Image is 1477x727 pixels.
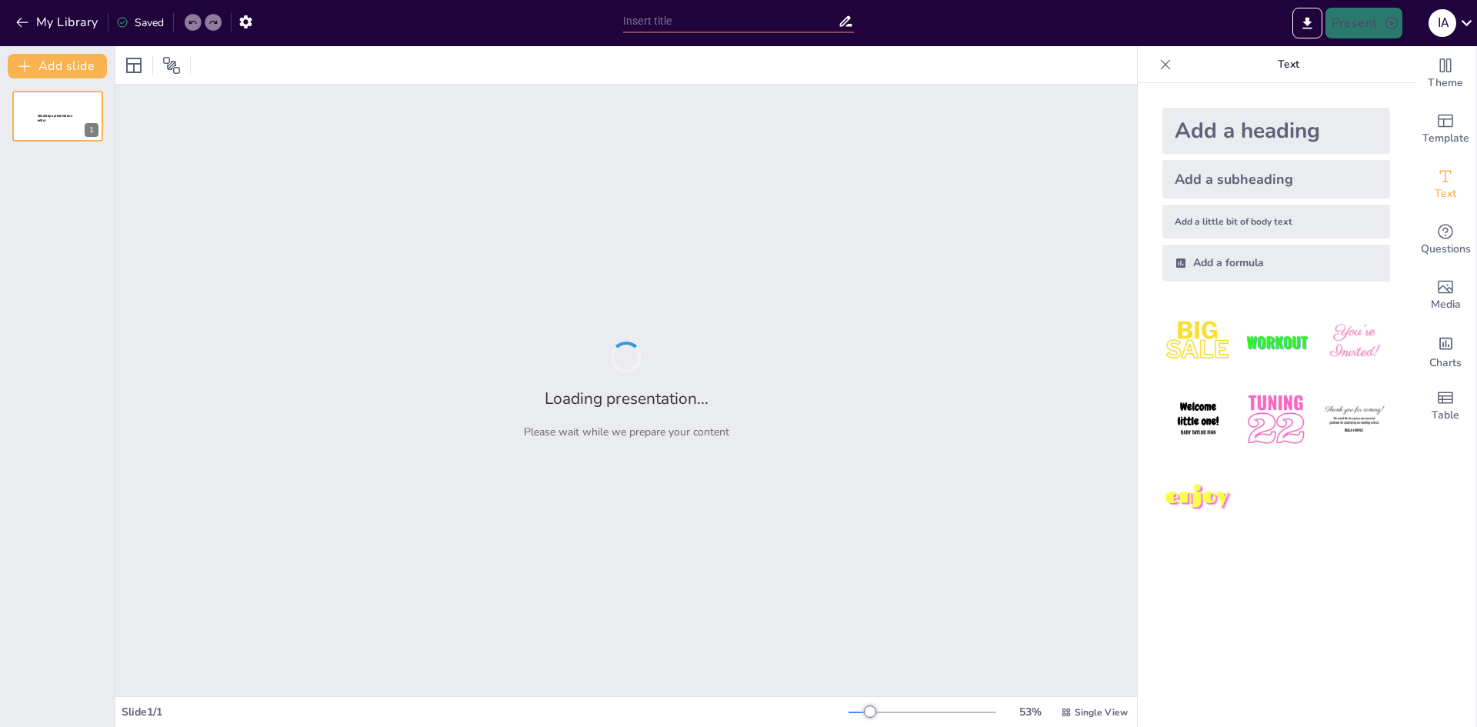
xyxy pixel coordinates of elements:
[1435,185,1456,202] span: Text
[1162,245,1390,282] div: Add a formula
[122,53,146,78] div: Layout
[1012,705,1049,719] div: 53 %
[1422,130,1469,147] span: Template
[545,388,708,409] h2: Loading presentation...
[623,10,838,32] input: Insert title
[1162,108,1390,154] div: Add a heading
[1162,160,1390,198] div: Add a subheading
[1415,379,1476,434] div: Add a table
[85,123,98,137] div: 1
[1429,355,1462,372] span: Charts
[1178,46,1399,83] p: Text
[1415,323,1476,379] div: Add charts and graphs
[1415,102,1476,157] div: Add ready made slides
[12,10,105,35] button: My Library
[12,91,103,142] div: 1
[1319,384,1390,455] img: 6.jpeg
[122,705,849,719] div: Slide 1 / 1
[1429,9,1456,37] div: I A
[8,54,107,78] button: Add slide
[1292,8,1322,38] button: Export to PowerPoint
[1319,306,1390,378] img: 3.jpeg
[1075,706,1128,719] span: Single View
[116,15,164,30] div: Saved
[1415,212,1476,268] div: Get real-time input from your audience
[1162,205,1390,238] div: Add a little bit of body text
[162,56,181,75] span: Position
[1162,306,1234,378] img: 1.jpeg
[1162,462,1234,534] img: 7.jpeg
[1415,46,1476,102] div: Change the overall theme
[1415,268,1476,323] div: Add images, graphics, shapes or video
[1431,296,1461,313] span: Media
[1429,8,1456,38] button: I A
[1428,75,1463,92] span: Theme
[1240,384,1312,455] img: 5.jpeg
[1432,407,1459,424] span: Table
[1415,157,1476,212] div: Add text boxes
[1162,384,1234,455] img: 4.jpeg
[1325,8,1402,38] button: Present
[1421,241,1471,258] span: Questions
[38,114,72,122] span: Sendsteps presentation editor
[1240,306,1312,378] img: 2.jpeg
[524,425,729,439] p: Please wait while we prepare your content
